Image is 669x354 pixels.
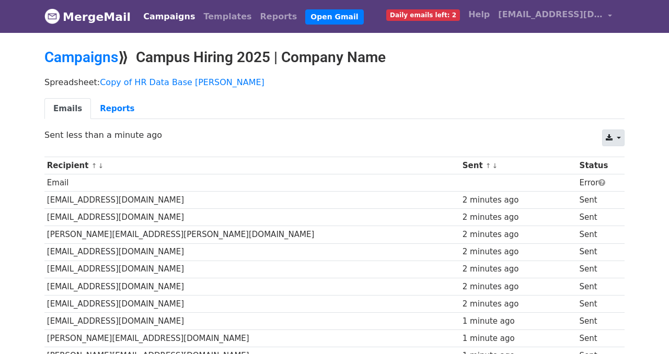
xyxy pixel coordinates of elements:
td: Sent [577,295,618,312]
div: 1 minute ago [463,315,574,327]
a: Emails [44,98,91,120]
td: Error [577,174,618,192]
a: MergeMail [44,6,131,28]
div: 2 minutes ago [463,281,574,293]
td: [EMAIL_ADDRESS][DOMAIN_NAME] [44,192,460,209]
td: Sent [577,226,618,243]
td: [PERSON_NAME][EMAIL_ADDRESS][DOMAIN_NAME] [44,330,460,347]
td: [EMAIL_ADDRESS][DOMAIN_NAME] [44,261,460,278]
a: Templates [199,6,256,27]
div: 2 minutes ago [463,263,574,275]
td: Sent [577,209,618,226]
a: Campaigns [139,6,199,27]
p: Sent less than a minute ago [44,129,625,140]
td: [EMAIL_ADDRESS][DOMAIN_NAME] [44,312,460,329]
th: Recipient [44,157,460,174]
a: Help [464,4,494,25]
a: Reports [91,98,143,120]
td: Email [44,174,460,192]
div: 1 minute ago [463,333,574,345]
a: ↓ [492,162,498,170]
a: [EMAIL_ADDRESS][DOMAIN_NAME] [494,4,616,29]
td: [EMAIL_ADDRESS][DOMAIN_NAME] [44,209,460,226]
a: Copy of HR Data Base [PERSON_NAME] [100,77,264,87]
td: [EMAIL_ADDRESS][DOMAIN_NAME] [44,295,460,312]
th: Status [577,157,618,174]
td: Sent [577,278,618,295]
a: ↑ [91,162,97,170]
a: ↑ [486,162,491,170]
td: Sent [577,261,618,278]
a: Campaigns [44,49,118,66]
td: Sent [577,243,618,261]
td: Sent [577,330,618,347]
a: Reports [256,6,302,27]
h2: ⟫ Campus Hiring 2025 | Company Name [44,49,625,66]
img: MergeMail logo [44,8,60,24]
a: Daily emails left: 2 [382,4,464,25]
th: Sent [460,157,577,174]
a: Open Gmail [305,9,363,25]
div: 2 minutes ago [463,194,574,206]
div: 2 minutes ago [463,211,574,223]
div: 2 minutes ago [463,229,574,241]
td: [EMAIL_ADDRESS][DOMAIN_NAME] [44,278,460,295]
div: 2 minutes ago [463,246,574,258]
p: Spreadsheet: [44,77,625,88]
td: [EMAIL_ADDRESS][DOMAIN_NAME] [44,243,460,261]
span: [EMAIL_ADDRESS][DOMAIN_NAME] [498,8,603,21]
td: Sent [577,192,618,209]
td: [PERSON_NAME][EMAIL_ADDRESS][PERSON_NAME][DOMAIN_NAME] [44,226,460,243]
div: 2 minutes ago [463,298,574,310]
span: Daily emails left: 2 [386,9,460,21]
td: Sent [577,312,618,329]
a: ↓ [98,162,103,170]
